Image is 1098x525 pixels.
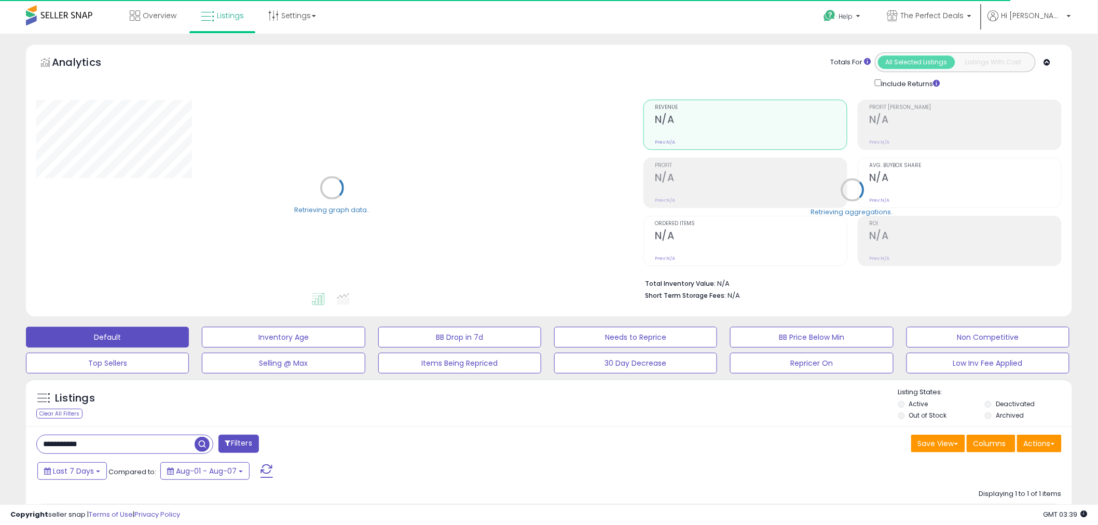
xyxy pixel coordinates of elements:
[979,489,1062,499] div: Displaying 1 to 1 of 1 items
[967,435,1015,452] button: Columns
[134,509,180,519] a: Privacy Policy
[907,353,1069,374] button: Low Inv Fee Applied
[554,327,717,348] button: Needs to Reprice
[1044,509,1088,519] span: 2025-08-15 03:39 GMT
[176,466,237,476] span: Aug-01 - Aug-07
[996,411,1024,420] label: Archived
[909,399,928,408] label: Active
[160,462,250,480] button: Aug-01 - Aug-07
[143,10,176,21] span: Overview
[996,399,1035,408] label: Deactivated
[901,10,964,21] span: The Perfect Deals
[26,353,189,374] button: Top Sellers
[867,77,953,89] div: Include Returns
[898,388,1072,397] p: Listing States:
[52,55,121,72] h5: Analytics
[202,353,365,374] button: Selling @ Max
[878,56,955,69] button: All Selected Listings
[26,327,189,348] button: Default
[811,208,895,217] div: Retrieving aggregations..
[909,411,947,420] label: Out of Stock
[378,327,541,348] button: BB Drop in 7d
[554,353,717,374] button: 30 Day Decrease
[10,510,180,520] div: seller snap | |
[378,353,541,374] button: Items Being Repriced
[53,466,94,476] span: Last 7 Days
[816,2,871,34] a: Help
[988,10,1071,34] a: Hi [PERSON_NAME]
[823,9,836,22] i: Get Help
[217,10,244,21] span: Listings
[294,205,370,215] div: Retrieving graph data..
[831,58,871,67] div: Totals For
[202,327,365,348] button: Inventory Age
[1001,10,1064,21] span: Hi [PERSON_NAME]
[55,391,95,406] h5: Listings
[37,462,107,480] button: Last 7 Days
[973,438,1006,449] span: Columns
[730,353,893,374] button: Repricer On
[907,327,1069,348] button: Non Competitive
[839,12,853,21] span: Help
[108,467,156,477] span: Compared to:
[218,435,259,453] button: Filters
[1017,435,1062,452] button: Actions
[89,509,133,519] a: Terms of Use
[955,56,1032,69] button: Listings With Cost
[10,509,48,519] strong: Copyright
[911,435,965,452] button: Save View
[36,409,83,419] div: Clear All Filters
[730,327,893,348] button: BB Price Below Min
